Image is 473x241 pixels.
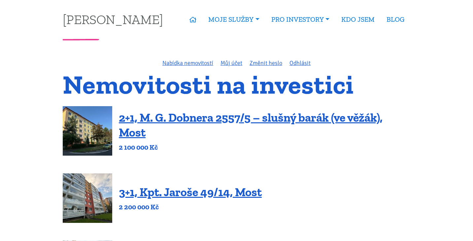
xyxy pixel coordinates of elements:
a: 3+1, Kpt. Jaroše 49/14, Most [119,185,262,199]
a: MOJE SLUŽBY [202,12,265,27]
a: Odhlásit [289,59,311,67]
a: PRO INVESTORY [265,12,335,27]
p: 2 100 000 Kč [119,143,410,152]
a: Nabídka nemovitostí [162,59,213,67]
a: KDO JSEM [335,12,381,27]
p: 2 200 000 Kč [119,202,262,212]
a: Změnit heslo [250,59,282,67]
a: 2+1, M. G. Dobnera 2557/5 – slušný barák (ve věžák), Most [119,110,383,139]
a: Můj účet [220,59,242,67]
a: [PERSON_NAME] [63,13,163,26]
a: BLOG [381,12,410,27]
h1: Nemovitosti na investici [63,74,410,96]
